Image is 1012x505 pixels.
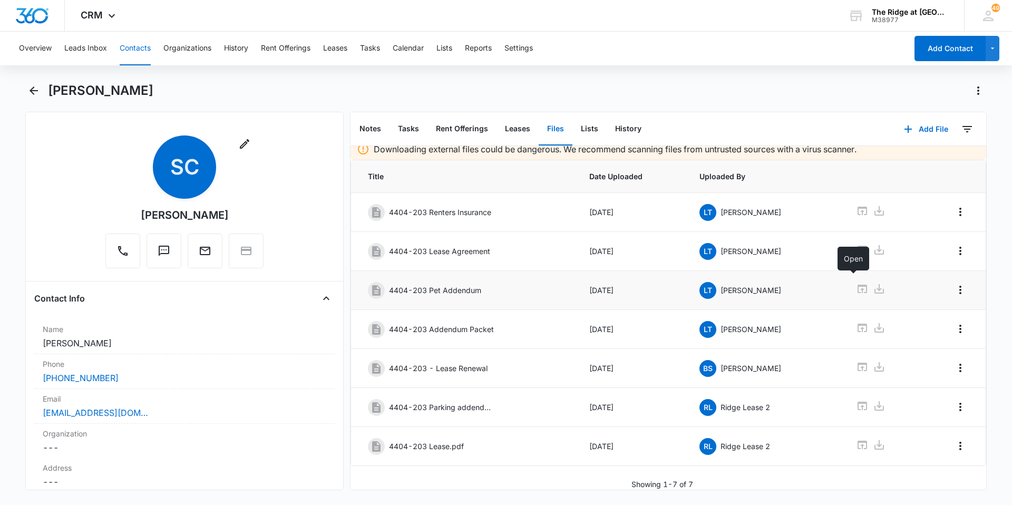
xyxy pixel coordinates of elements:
button: Leases [323,32,347,65]
td: [DATE] [577,310,687,349]
div: Email[EMAIL_ADDRESS][DOMAIN_NAME] [34,389,335,424]
button: Close [318,290,335,307]
span: BS [699,360,716,377]
button: Overview [19,32,52,65]
button: Reports [465,32,492,65]
p: [PERSON_NAME] [721,324,781,335]
button: Tasks [390,113,427,145]
td: [DATE] [577,349,687,388]
button: Back [25,82,42,99]
p: 4404-203 Lease.pdf [389,441,464,452]
button: Email [188,234,222,268]
button: Filters [959,121,976,138]
div: notifications count [991,4,1000,12]
td: [DATE] [577,427,687,466]
p: [PERSON_NAME] [721,246,781,257]
button: Tasks [360,32,380,65]
td: [DATE] [577,232,687,271]
button: Settings [504,32,533,65]
button: Call [105,234,140,268]
a: [PHONE_NUMBER] [43,372,119,384]
div: Name[PERSON_NAME] [34,319,335,354]
h1: [PERSON_NAME] [48,83,153,99]
button: Leases [497,113,539,145]
button: History [607,113,650,145]
div: Organization--- [34,424,335,458]
div: Phone[PHONE_NUMBER] [34,354,335,389]
div: account id [872,16,949,24]
button: Notes [351,113,390,145]
td: [DATE] [577,271,687,310]
label: Email [43,393,326,404]
button: Overflow Menu [952,203,969,220]
p: 4404-203 Renters Insurance [389,207,491,218]
button: Organizations [163,32,211,65]
label: Address [43,462,326,473]
a: Text [147,250,181,259]
button: Add Contact [914,36,986,61]
span: RL [699,438,716,455]
span: Uploaded By [699,171,831,182]
p: 4404-203 Lease Agreement [389,246,490,257]
span: LT [699,282,716,299]
p: [PERSON_NAME] [721,363,781,374]
p: [PERSON_NAME] [721,285,781,296]
button: Overflow Menu [952,438,969,454]
td: [DATE] [577,388,687,427]
p: Showing 1-7 of 7 [631,479,693,490]
span: SC [153,135,216,199]
button: Add File [893,116,959,142]
label: Name [43,324,326,335]
dd: --- [43,441,326,454]
label: Phone [43,358,326,370]
button: Lists [572,113,607,145]
div: Address--- [34,458,335,493]
div: [PERSON_NAME] [141,207,229,223]
span: CRM [81,9,103,21]
span: RL [699,399,716,416]
a: Call [105,250,140,259]
div: Open [838,247,869,270]
button: Overflow Menu [952,360,969,376]
span: 49 [991,4,1000,12]
p: 4404-203 Parking addendum.pdf [389,402,494,413]
p: 4404-203 Addendum Packet [389,324,494,335]
button: Files [539,113,572,145]
dd: [PERSON_NAME] [43,337,326,349]
button: Lists [436,32,452,65]
button: Rent Offerings [427,113,497,145]
p: Ridge Lease 2 [721,441,770,452]
span: LT [699,243,716,260]
button: Calendar [393,32,424,65]
button: History [224,32,248,65]
dd: --- [43,475,326,488]
button: Leads Inbox [64,32,107,65]
h4: Contact Info [34,292,85,305]
button: Overflow Menu [952,242,969,259]
button: Overflow Menu [952,399,969,415]
p: Downloading external files could be dangerous. We recommend scanning files from untrusted sources... [374,143,857,156]
button: Text [147,234,181,268]
label: Organization [43,428,326,439]
div: account name [872,8,949,16]
button: Rent Offerings [261,32,310,65]
p: 4404-203 Pet Addendum [389,285,481,296]
p: 4404-203 - Lease Renewal [389,363,488,374]
a: [EMAIL_ADDRESS][DOMAIN_NAME] [43,406,148,419]
span: Date Uploaded [589,171,675,182]
button: Actions [970,82,987,99]
span: LT [699,204,716,221]
a: Email [188,250,222,259]
p: Ridge Lease 2 [721,402,770,413]
p: [PERSON_NAME] [721,207,781,218]
td: [DATE] [577,193,687,232]
span: Title [368,171,564,182]
button: Contacts [120,32,151,65]
span: LT [699,321,716,338]
button: Overflow Menu [952,321,969,337]
button: Overflow Menu [952,281,969,298]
